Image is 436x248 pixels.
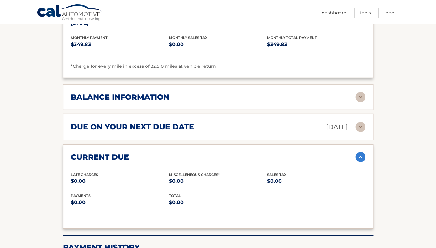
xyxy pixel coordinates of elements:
[37,4,102,22] a: Cal Automotive
[71,193,91,198] span: payments
[71,172,98,177] span: Late Charges
[384,8,399,18] a: Logout
[71,152,129,162] h2: current due
[322,8,347,18] a: Dashboard
[326,122,348,133] p: [DATE]
[169,177,267,186] p: $0.00
[71,122,194,132] h2: due on your next due date
[71,92,169,102] h2: balance information
[355,152,365,162] img: accordion-active.svg
[267,40,365,49] p: $349.83
[71,198,169,207] p: $0.00
[267,172,286,177] span: Sales Tax
[355,92,365,102] img: accordion-rest.svg
[71,35,108,40] span: Monthly Payment
[169,172,220,177] span: Miscelleneous Charges*
[355,122,365,132] img: accordion-rest.svg
[71,40,169,49] p: $349.83
[71,177,169,186] p: $0.00
[169,40,267,49] p: $0.00
[360,8,371,18] a: FAQ's
[169,193,181,198] span: total
[267,177,365,186] p: $0.00
[169,35,207,40] span: Monthly Sales Tax
[71,63,216,69] span: *Charge for every mile in excess of 32,510 miles at vehicle return
[169,198,267,207] p: $0.00
[267,35,317,40] span: Monthly Total Payment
